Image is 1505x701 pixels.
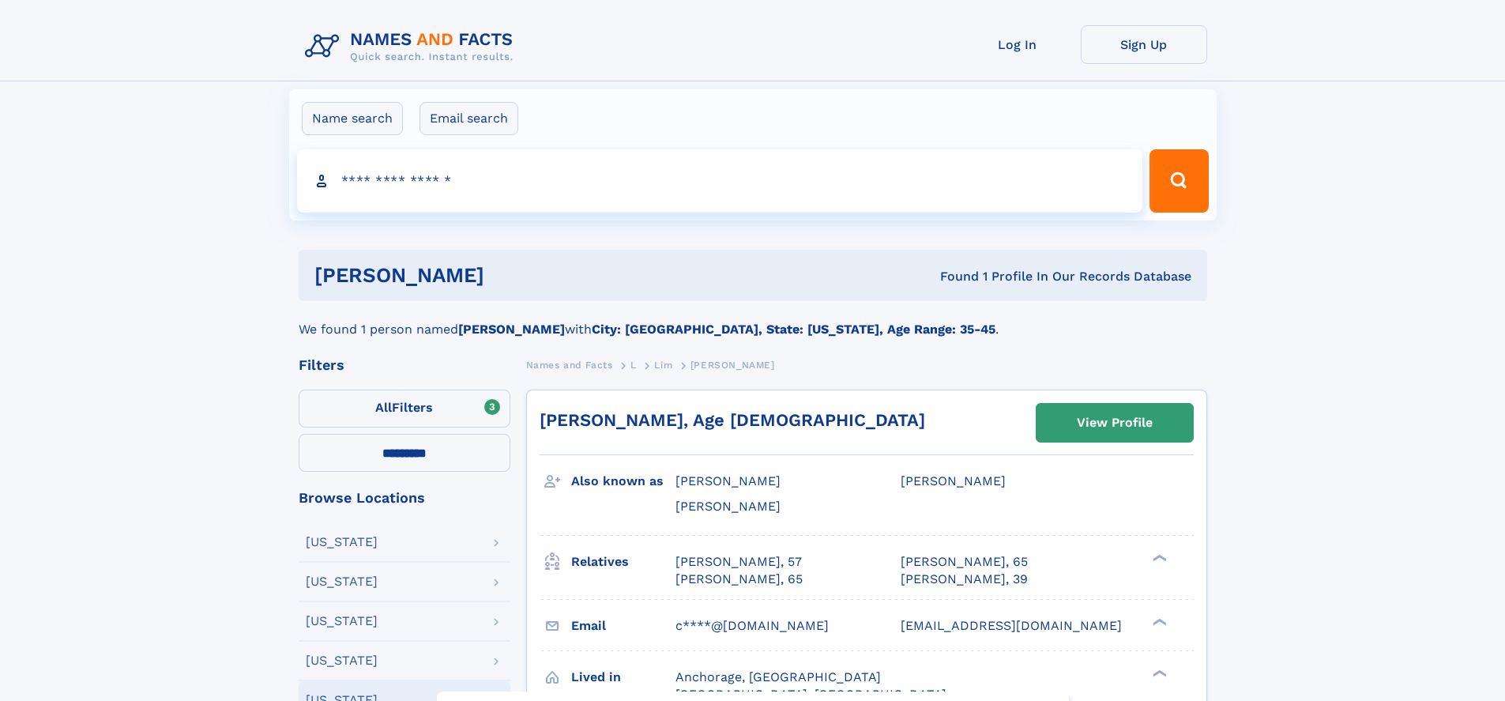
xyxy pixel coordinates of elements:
[571,664,675,691] h3: Lived in
[675,553,802,571] a: [PERSON_NAME], 57
[675,669,881,684] span: Anchorage, [GEOGRAPHIC_DATA]
[314,266,713,285] h1: [PERSON_NAME]
[540,410,925,430] a: [PERSON_NAME], Age [DEMOGRAPHIC_DATA]
[1081,25,1207,64] a: Sign Up
[299,390,510,428] label: Filters
[901,553,1028,571] a: [PERSON_NAME], 65
[306,575,378,588] div: [US_STATE]
[954,25,1081,64] a: Log In
[901,473,1006,488] span: [PERSON_NAME]
[299,25,526,68] img: Logo Names and Facts
[458,322,565,337] b: [PERSON_NAME]
[592,322,995,337] b: City: [GEOGRAPHIC_DATA], State: [US_STATE], Age Range: 35-45
[375,400,392,415] span: All
[299,358,510,372] div: Filters
[1037,404,1193,442] a: View Profile
[571,548,675,575] h3: Relatives
[299,491,510,505] div: Browse Locations
[712,268,1191,285] div: Found 1 Profile In Our Records Database
[302,102,403,135] label: Name search
[420,102,518,135] label: Email search
[630,360,637,371] span: L
[571,468,675,495] h3: Also known as
[1149,552,1168,563] div: ❯
[299,301,1207,339] div: We found 1 person named with .
[630,355,637,375] a: L
[1077,405,1153,441] div: View Profile
[901,571,1028,588] a: [PERSON_NAME], 39
[675,473,781,488] span: [PERSON_NAME]
[297,149,1143,213] input: search input
[1149,668,1168,678] div: ❯
[675,571,803,588] a: [PERSON_NAME], 65
[675,499,781,514] span: [PERSON_NAME]
[654,355,672,375] a: Lim
[306,615,378,628] div: [US_STATE]
[306,536,378,548] div: [US_STATE]
[526,355,613,375] a: Names and Facts
[690,360,775,371] span: [PERSON_NAME]
[654,360,672,371] span: Lim
[306,654,378,667] div: [US_STATE]
[1149,616,1168,627] div: ❯
[571,612,675,639] h3: Email
[901,618,1122,633] span: [EMAIL_ADDRESS][DOMAIN_NAME]
[1149,149,1208,213] button: Search Button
